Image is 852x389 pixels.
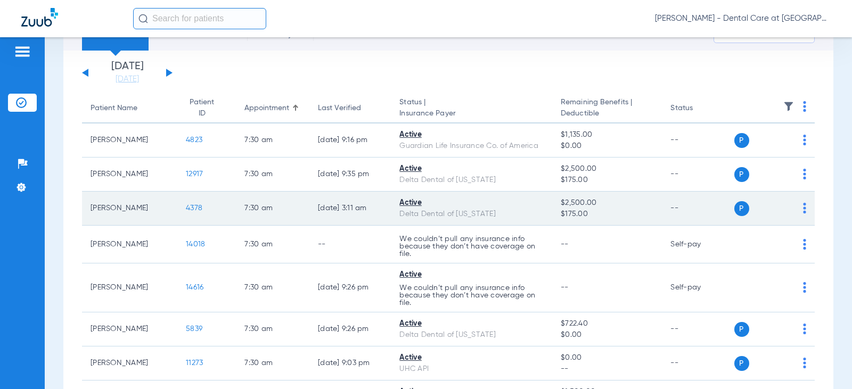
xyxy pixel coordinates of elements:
span: P [734,201,749,216]
span: P [734,356,749,371]
td: [DATE] 9:26 PM [309,263,391,312]
div: Appointment [244,103,289,114]
div: Active [399,269,544,280]
th: Status [662,94,734,123]
span: P [734,133,749,148]
div: Patient ID [186,97,227,119]
img: hamburger-icon [14,45,31,58]
td: 7:30 AM [236,158,309,192]
div: Active [399,197,544,209]
div: Active [399,352,544,363]
td: [PERSON_NAME] [82,346,177,380]
td: [DATE] 9:03 PM [309,346,391,380]
div: Delta Dental of [US_STATE] [399,209,544,220]
td: 7:30 AM [236,312,309,346]
img: Search Icon [138,14,148,23]
div: UHC API [399,363,544,375]
div: Patient Name [91,103,169,114]
span: 4378 [186,204,202,212]
span: -- [561,284,569,291]
div: Patient ID [186,97,218,119]
span: 4823 [186,136,202,144]
span: $2,500.00 [561,197,653,209]
td: [PERSON_NAME] [82,263,177,312]
img: group-dot-blue.svg [803,239,806,250]
span: $175.00 [561,175,653,186]
span: $0.00 [561,329,653,341]
td: -- [662,192,734,226]
span: P [734,322,749,337]
img: group-dot-blue.svg [803,101,806,112]
span: $1,135.00 [561,129,653,140]
span: $0.00 [561,140,653,152]
span: Insurance Payer [399,108,544,119]
img: filter.svg [783,101,794,112]
th: Remaining Benefits | [552,94,662,123]
td: -- [662,312,734,346]
img: Zuub Logo [21,8,58,27]
span: 14616 [186,284,203,291]
span: 14018 [186,241,205,248]
span: $0.00 [561,352,653,363]
td: [PERSON_NAME] [82,192,177,226]
span: $175.00 [561,209,653,220]
div: Delta Dental of [US_STATE] [399,329,544,341]
td: Self-pay [662,263,734,312]
td: [DATE] 3:11 AM [309,192,391,226]
td: [DATE] 9:16 PM [309,123,391,158]
span: $722.40 [561,318,653,329]
div: Guardian Life Insurance Co. of America [399,140,544,152]
td: 7:30 AM [236,192,309,226]
div: Appointment [244,103,301,114]
td: [PERSON_NAME] [82,312,177,346]
td: -- [662,346,734,380]
div: Patient Name [91,103,137,114]
img: group-dot-blue.svg [803,282,806,293]
td: [DATE] 9:26 PM [309,312,391,346]
span: [PERSON_NAME] - Dental Care at [GEOGRAPHIC_DATA] [655,13,831,24]
span: 5839 [186,325,202,333]
td: 7:30 AM [236,123,309,158]
td: 7:30 AM [236,226,309,263]
td: -- [309,226,391,263]
p: We couldn’t pull any insurance info because they don’t have coverage on file. [399,235,544,258]
div: Active [399,129,544,140]
img: group-dot-blue.svg [803,203,806,213]
span: 12917 [186,170,203,178]
input: Search for patients [133,8,266,29]
div: Delta Dental of [US_STATE] [399,175,544,186]
span: Deductible [561,108,653,119]
td: 7:30 AM [236,263,309,312]
th: Status | [391,94,552,123]
img: group-dot-blue.svg [803,358,806,368]
td: [PERSON_NAME] [82,123,177,158]
div: Last Verified [318,103,361,114]
a: [DATE] [95,74,159,85]
span: 11273 [186,359,203,367]
td: [PERSON_NAME] [82,226,177,263]
td: -- [662,123,734,158]
td: Self-pay [662,226,734,263]
p: We couldn’t pull any insurance info because they don’t have coverage on file. [399,284,544,307]
span: $2,500.00 [561,163,653,175]
div: Last Verified [318,103,382,114]
span: P [734,167,749,182]
td: -- [662,158,734,192]
span: -- [561,241,569,248]
td: [PERSON_NAME] [82,158,177,192]
span: -- [561,363,653,375]
div: Active [399,318,544,329]
img: group-dot-blue.svg [803,169,806,179]
li: [DATE] [95,61,159,85]
div: Active [399,163,544,175]
img: group-dot-blue.svg [803,324,806,334]
td: 7:30 AM [236,346,309,380]
img: group-dot-blue.svg [803,135,806,145]
td: [DATE] 9:35 PM [309,158,391,192]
